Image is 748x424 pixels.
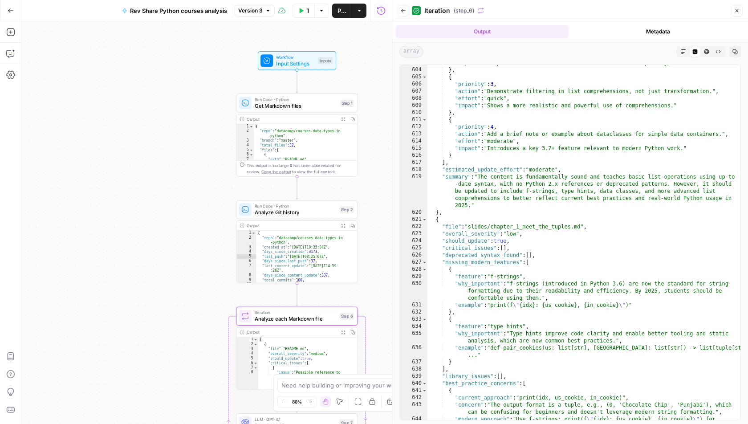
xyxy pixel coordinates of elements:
[236,138,254,143] div: 3
[400,173,427,209] div: 619
[249,152,254,157] span: Toggle code folding, rows 6 through 9
[236,124,254,129] div: 1
[293,4,314,18] button: Test Data
[400,380,427,387] div: 640
[400,259,427,266] div: 627
[255,315,336,323] span: Analyze each Markdown file
[292,398,302,405] span: 88%
[255,310,336,316] span: Iteration
[236,351,258,356] div: 4
[236,143,254,148] div: 4
[400,73,427,81] div: 605
[255,203,336,209] span: Run Code · Python
[247,329,336,335] div: Output
[236,236,256,245] div: 2
[236,94,358,177] div: Run Code · PythonGet Markdown filesStep 1Output{ "repo":"datacamp/courses-data-types-in -python",...
[236,278,256,283] div: 9
[400,223,427,230] div: 622
[247,223,336,229] div: Output
[400,237,427,245] div: 624
[400,359,427,366] div: 637
[255,96,337,102] span: Run Code · Python
[422,387,427,394] span: Toggle code folding, rows 641 through 645
[247,116,336,122] div: Output
[400,323,427,330] div: 634
[236,366,258,371] div: 7
[236,200,358,283] div: Run Code · PythonAnalyze Git historyStep 2Output{ "repo":"datacamp/courses-data-types-in -python"...
[236,337,258,342] div: 1
[422,380,427,387] span: Toggle code folding, rows 640 through 651
[400,316,427,323] div: 633
[400,166,427,173] div: 618
[236,273,256,278] div: 8
[400,330,427,344] div: 635
[422,259,427,266] span: Toggle code folding, rows 627 through 638
[236,152,254,157] div: 6
[422,266,427,273] span: Toggle code folding, rows 628 through 632
[400,216,427,223] div: 621
[236,370,258,389] div: 8
[400,273,427,280] div: 629
[306,6,309,15] span: Test Data
[422,316,427,323] span: Toggle code folding, rows 633 through 637
[396,25,569,38] button: Output
[318,57,333,64] div: Inputs
[236,254,256,259] div: 5
[236,148,254,153] div: 5
[249,124,254,129] span: Toggle code folding, rows 1 through 11
[400,252,427,259] div: 626
[572,25,745,38] button: Metadata
[339,206,354,213] div: Step 2
[400,366,427,373] div: 638
[253,366,258,371] span: Toggle code folding, rows 7 through 13
[400,266,427,273] div: 628
[296,176,298,200] g: Edge from step_1 to step_2
[117,4,232,18] button: Rev Share Python courses analysis
[424,6,450,15] span: Iteration
[236,129,254,138] div: 2
[276,54,315,60] span: Workflow
[296,283,298,306] g: Edge from step_2 to step_6
[236,51,358,70] div: WorkflowInput SettingsInputs
[236,249,256,254] div: 4
[400,373,427,380] div: 639
[236,342,258,347] div: 2
[400,245,427,252] div: 625
[236,307,358,390] div: IterationAnalyze each Markdown fileStep 6Output[ { "file":"README.md", "overall_severity":"medium...
[400,116,427,123] div: 611
[249,148,254,153] span: Toggle code folding, rows 5 through 10
[236,157,254,162] div: 7
[236,282,256,287] div: 10
[400,401,427,416] div: 643
[400,66,427,73] div: 604
[400,152,427,159] div: 616
[234,5,275,16] button: Version 3
[422,216,427,223] span: Toggle code folding, rows 621 through 674
[400,88,427,95] div: 607
[400,138,427,145] div: 614
[340,99,354,106] div: Step 1
[236,231,256,236] div: 1
[400,230,427,237] div: 623
[252,231,256,236] span: Toggle code folding, rows 1 through 140
[332,4,352,18] button: Publish
[400,344,427,359] div: 636
[236,389,258,399] div: 9
[400,102,427,109] div: 609
[236,347,258,352] div: 3
[236,245,256,250] div: 3
[296,390,298,413] g: Edge from step_6 to step_7
[253,361,258,366] span: Toggle code folding, rows 6 through 14
[261,169,291,174] span: Copy the output
[253,342,258,347] span: Toggle code folding, rows 2 through 111
[238,7,263,15] span: Version 3
[422,116,427,123] span: Toggle code folding, rows 611 through 616
[400,280,427,302] div: 630
[400,159,427,166] div: 617
[130,6,227,15] span: Rev Share Python courses analysis
[339,313,354,320] div: Step 6
[400,302,427,309] div: 631
[454,7,474,15] span: ( step_6 )
[276,60,315,68] span: Input Settings
[400,209,427,216] div: 620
